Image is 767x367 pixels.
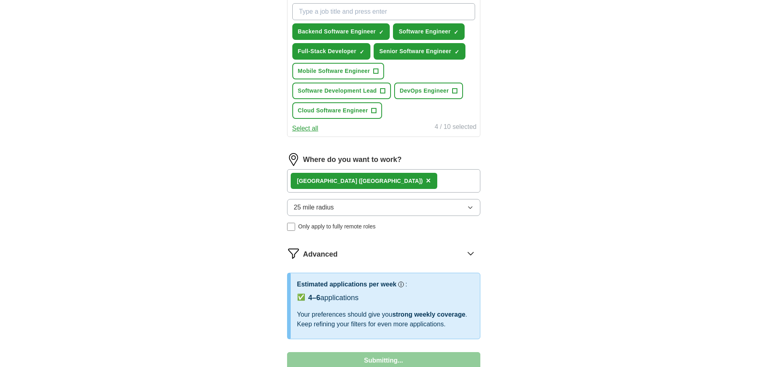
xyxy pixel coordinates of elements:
[399,27,451,36] span: Software Engineer
[379,29,384,35] span: ✓
[297,292,305,302] span: ✅
[308,292,359,303] div: applications
[292,102,382,119] button: Cloud Software Engineer
[454,29,459,35] span: ✓
[298,67,370,75] span: Mobile Software Engineer
[392,311,465,318] span: strong weekly coverage
[294,203,334,212] span: 25 mile radius
[287,153,300,166] img: location.png
[308,294,320,302] span: 4–6
[303,154,402,165] label: Where do you want to work?
[426,175,431,187] button: ×
[297,280,397,289] h3: Estimated applications per week
[292,83,391,99] button: Software Development Lead
[292,124,318,133] button: Select all
[426,176,431,185] span: ×
[298,106,368,115] span: Cloud Software Engineer
[292,63,385,79] button: Mobile Software Engineer
[455,49,459,55] span: ✓
[287,247,300,260] img: filter
[297,178,358,184] strong: [GEOGRAPHIC_DATA]
[405,280,407,289] h3: :
[360,49,364,55] span: ✓
[359,178,423,184] span: ([GEOGRAPHIC_DATA])
[297,310,473,329] div: Your preferences should give you . Keep refining your filters for even more applications.
[292,3,475,20] input: Type a job title and press enter
[400,87,449,95] span: DevOps Engineer
[393,23,465,40] button: Software Engineer✓
[394,83,463,99] button: DevOps Engineer
[434,122,476,133] div: 4 / 10 selected
[303,249,338,260] span: Advanced
[379,47,451,56] span: Senior Software Engineer
[374,43,465,60] button: Senior Software Engineer✓
[298,222,376,231] span: Only apply to fully remote roles
[287,199,480,216] button: 25 mile radius
[292,23,390,40] button: Backend Software Engineer✓
[287,223,295,231] input: Only apply to fully remote roles
[298,27,376,36] span: Backend Software Engineer
[298,47,357,56] span: Full-Stack Developer
[298,87,377,95] span: Software Development Lead
[292,43,371,60] button: Full-Stack Developer✓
